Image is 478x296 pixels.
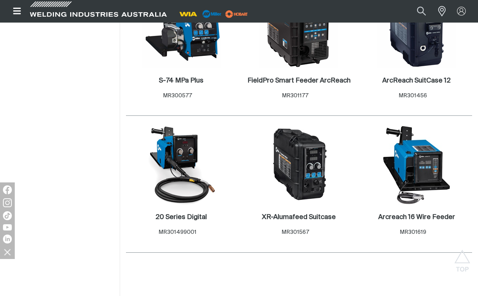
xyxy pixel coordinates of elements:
a: Arcreach 16 Wire Feeder [378,213,455,222]
img: Instagram [3,198,12,207]
span: MR301499001 [158,229,197,235]
a: 20 Series Digital [156,213,207,222]
img: YouTube [3,224,12,231]
button: Search products [409,3,434,20]
h2: FieldPro Smart Feeder ArcReach [247,77,351,84]
img: Arcreach 16 Wire Feeder [377,125,456,205]
img: 20 Series Digital [142,125,221,205]
img: miller [223,9,250,20]
img: LinkedIn [3,235,12,243]
input: Product name or item number... [400,3,434,20]
h2: 20 Series Digital [156,214,207,221]
a: XR-Alumafeed Suitcase [262,213,336,222]
a: FieldPro Smart Feeder ArcReach [247,77,351,85]
h2: Arcreach 16 Wire Feeder [378,214,455,221]
a: S-74 MPa Plus [159,77,204,85]
h2: S-74 MPa Plus [159,77,204,84]
img: Facebook [3,185,12,194]
span: MR301567 [281,229,309,235]
img: hide socials [1,246,14,258]
button: Scroll to top [454,250,471,266]
img: TikTok [3,211,12,220]
span: MR300577 [163,93,192,98]
h2: ArcReach SuitCase 12 [382,77,451,84]
span: MR301177 [282,93,308,98]
img: XR-Alumafeed Suitcase [259,125,338,205]
h2: XR-Alumafeed Suitcase [262,214,336,221]
span: MR301619 [400,229,426,235]
a: miller [223,11,250,17]
span: MR301456 [399,93,427,98]
a: ArcReach SuitCase 12 [382,77,451,85]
